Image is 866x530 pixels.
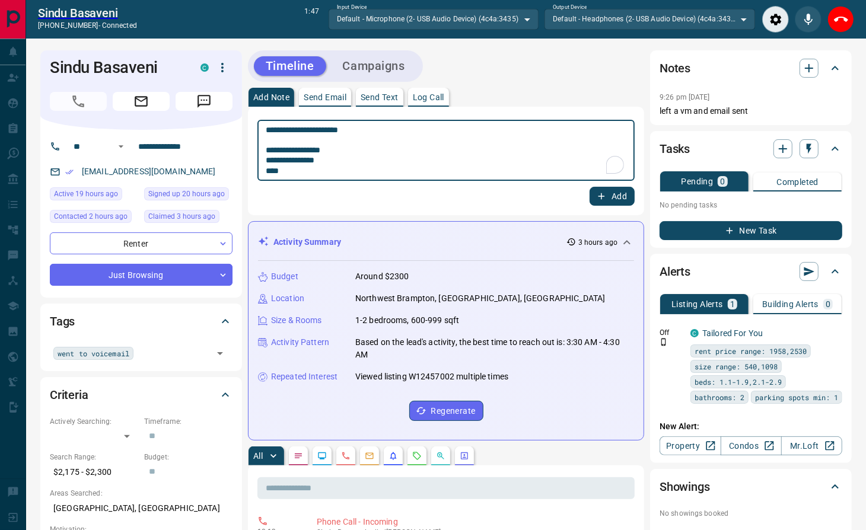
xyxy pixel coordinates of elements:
[113,92,170,111] span: Email
[50,462,138,482] p: $2,175 - $2,300
[82,167,216,176] a: [EMAIL_ADDRESS][DOMAIN_NAME]
[317,451,327,461] svg: Lead Browsing Activity
[762,300,819,308] p: Building Alerts
[148,210,215,222] span: Claimed 3 hours ago
[144,416,233,427] p: Timeframe:
[660,93,710,101] p: 9:26 pm [DATE]
[460,451,469,461] svg: Agent Actions
[331,56,417,76] button: Campaigns
[50,499,233,518] p: [GEOGRAPHIC_DATA], [GEOGRAPHIC_DATA]
[176,92,233,111] span: Message
[50,416,138,427] p: Actively Searching:
[776,178,819,186] p: Completed
[212,345,228,362] button: Open
[329,9,539,29] div: Default - Microphone (2- USB Audio Device) (4c4a:3435)
[412,451,422,461] svg: Requests
[413,93,444,101] p: Log Call
[102,21,137,30] span: connected
[660,105,842,117] p: left a vm and email sent
[271,270,298,283] p: Budget
[781,436,842,455] a: Mr.Loft
[795,6,822,33] div: Mute
[50,488,233,499] p: Areas Searched:
[50,92,107,111] span: Call
[271,371,338,383] p: Repeated Interest
[389,451,398,461] svg: Listing Alerts
[148,188,225,200] span: Signed up 20 hours ago
[660,54,842,82] div: Notes
[695,391,744,403] span: bathrooms: 2
[50,210,138,226] div: Mon Oct 13 2025
[355,336,634,361] p: Based on the lead's activity, the best time to reach out is: 3:30 AM - 4:30 AM
[660,221,842,240] button: New Task
[762,6,789,33] div: Audio Settings
[50,264,233,286] div: Just Browsing
[114,139,128,154] button: Open
[660,139,690,158] h2: Tasks
[144,452,233,462] p: Budget:
[355,270,409,283] p: Around $2300
[341,451,351,461] svg: Calls
[590,187,635,206] button: Add
[660,327,683,338] p: Off
[409,401,483,421] button: Regenerate
[50,58,183,77] h1: Sindu Basaveni
[695,376,782,388] span: beds: 1.1-1.9,2.1-2.9
[50,452,138,462] p: Search Range:
[690,329,699,337] div: condos.ca
[660,508,842,519] p: No showings booked
[337,4,367,11] label: Input Device
[702,328,763,338] a: Tailored For You
[38,6,137,20] a: Sindu Basaveni
[200,63,209,72] div: condos.ca
[50,312,75,331] h2: Tags
[827,6,854,33] div: End Call
[253,452,263,460] p: All
[144,187,233,204] div: Mon Oct 13 2025
[660,257,842,286] div: Alerts
[273,236,341,248] p: Activity Summary
[38,20,137,31] p: [PHONE_NUMBER] -
[253,93,289,101] p: Add Note
[50,381,233,409] div: Criteria
[660,196,842,214] p: No pending tasks
[436,451,445,461] svg: Opportunities
[720,177,725,186] p: 0
[266,125,626,176] textarea: To enrich screen reader interactions, please activate Accessibility in Grammarly extension settings
[50,307,233,336] div: Tags
[254,56,326,76] button: Timeline
[317,516,630,528] p: Phone Call - Incoming
[271,336,329,349] p: Activity Pattern
[671,300,723,308] p: Listing Alerts
[144,210,233,226] div: Mon Oct 13 2025
[50,385,88,404] h2: Criteria
[660,262,690,281] h2: Alerts
[365,451,374,461] svg: Emails
[660,472,842,501] div: Showings
[258,231,634,253] div: Activity Summary3 hours ago
[304,93,346,101] p: Send Email
[660,338,668,346] svg: Push Notification Only
[50,187,138,204] div: Mon Oct 13 2025
[682,177,714,186] p: Pending
[578,237,617,248] p: 3 hours ago
[54,210,128,222] span: Contacted 2 hours ago
[660,436,721,455] a: Property
[660,59,690,78] h2: Notes
[545,9,755,29] div: Default - Headphones (2- USB Audio Device) (4c4a:3435)
[355,314,459,327] p: 1-2 bedrooms, 600-999 sqft
[660,477,710,496] h2: Showings
[58,347,129,359] span: went to voicemail
[304,6,319,33] p: 1:47
[755,391,838,403] span: parking spots min: 1
[65,168,74,176] svg: Email Verified
[271,292,304,305] p: Location
[721,436,782,455] a: Condos
[54,188,118,200] span: Active 19 hours ago
[355,292,605,305] p: Northwest Brampton, [GEOGRAPHIC_DATA], [GEOGRAPHIC_DATA]
[294,451,303,461] svg: Notes
[730,300,735,308] p: 1
[660,135,842,163] div: Tasks
[355,371,508,383] p: Viewed listing W12457002 multiple times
